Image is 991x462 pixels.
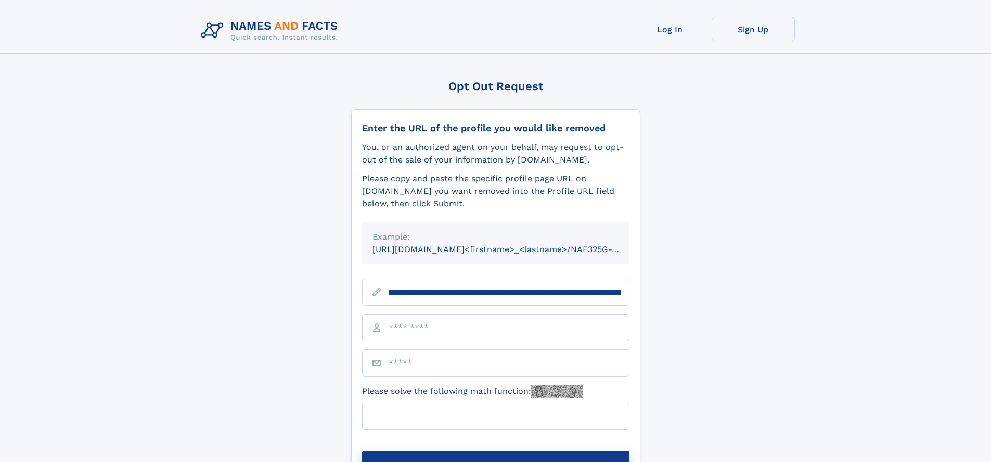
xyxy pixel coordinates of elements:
[362,141,629,166] div: You, or an authorized agent on your behalf, may request to opt-out of the sale of your informatio...
[712,17,795,42] a: Sign Up
[197,17,346,45] img: Logo Names and Facts
[628,17,712,42] a: Log In
[362,385,583,398] label: Please solve the following math function:
[372,244,649,254] small: [URL][DOMAIN_NAME]<firstname>_<lastname>/NAF325G-xxxxxxxx
[362,122,629,134] div: Enter the URL of the profile you would like removed
[362,172,629,210] div: Please copy and paste the specific profile page URL on [DOMAIN_NAME] you want removed into the Pr...
[351,80,640,93] div: Opt Out Request
[372,231,619,243] div: Example:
